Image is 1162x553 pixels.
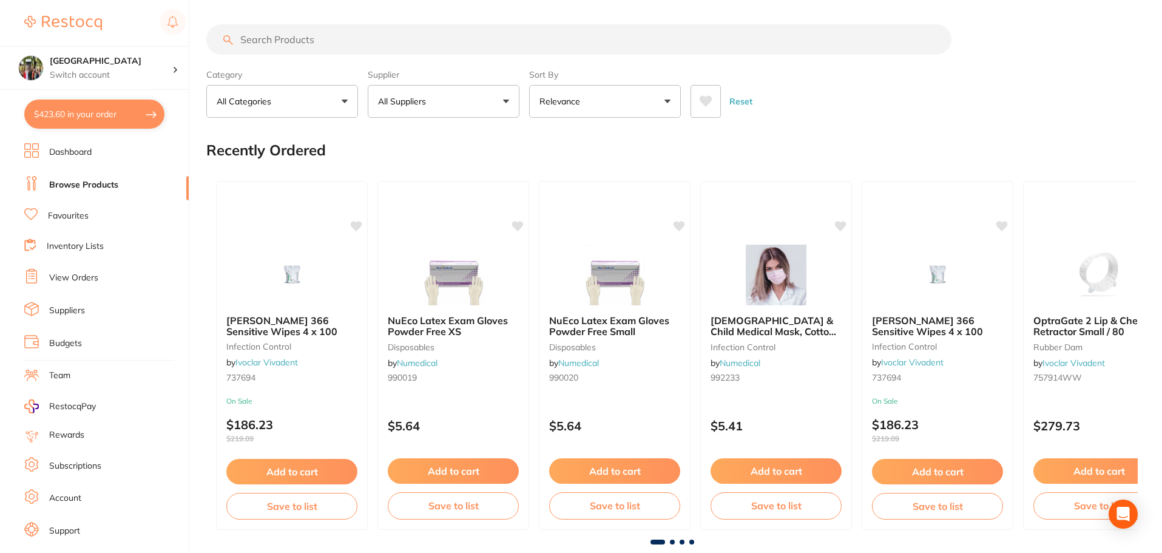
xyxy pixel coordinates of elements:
b: NuEco Latex Exam Gloves Powder Free XS [388,315,519,338]
img: Wanneroo Dental Centre [19,56,43,80]
a: View Orders [49,272,98,284]
span: by [549,358,599,368]
p: Switch account [50,69,172,81]
b: NuEco Latex Exam Gloves Powder Free Small [549,315,680,338]
p: $186.23 [226,418,357,443]
p: All Categories [217,95,276,107]
a: Ivoclar Vivadent [235,357,298,368]
button: Add to cart [226,459,357,484]
span: $219.09 [872,435,1003,443]
a: Browse Products [49,179,118,191]
button: Save to list [388,492,519,519]
img: Durr FD 366 Sensitive Wipes 4 x 100 [252,245,331,305]
span: by [872,357,944,368]
p: $186.23 [872,418,1003,443]
small: infection control [226,342,357,351]
a: Ivoclar Vivadent [1042,358,1105,368]
h2: Recently Ordered [206,142,326,159]
a: Budgets [49,338,82,350]
small: disposables [388,342,519,352]
small: 990019 [388,373,519,382]
button: All Categories [206,85,358,118]
span: by [711,358,760,368]
img: NuEco Latex Exam Gloves Powder Free XS [414,245,493,305]
a: RestocqPay [24,399,96,413]
button: Save to list [872,493,1003,520]
h4: Wanneroo Dental Centre [50,55,172,67]
button: Save to list [549,492,680,519]
a: Numedical [397,358,437,368]
a: Rewards [49,429,84,441]
label: Category [206,69,358,80]
a: Favourites [48,210,89,222]
span: by [388,358,437,368]
small: 990020 [549,373,680,382]
button: Relevance [529,85,681,118]
a: Numedical [720,358,760,368]
a: Team [49,370,70,382]
b: Durr FD 366 Sensitive Wipes 4 x 100 [226,315,357,338]
button: Add to cart [711,458,842,484]
p: $5.41 [711,419,842,433]
a: Ivoclar Vivadent [881,357,944,368]
a: Numedical [558,358,599,368]
a: Subscriptions [49,460,101,472]
small: 992233 [711,373,842,382]
div: Open Intercom Messenger [1109,500,1138,529]
small: 737694 [226,373,357,382]
button: $423.60 in your order [24,100,164,129]
input: Search Products [206,24,951,55]
img: Restocq Logo [24,16,102,30]
button: All Suppliers [368,85,519,118]
label: Sort By [529,69,681,80]
small: On Sale [872,397,1003,405]
span: RestocqPay [49,401,96,413]
a: Account [49,492,81,504]
small: 737694 [872,373,1003,382]
button: Save to list [711,492,842,519]
a: Restocq Logo [24,9,102,37]
span: by [1033,358,1105,368]
img: RestocqPay [24,399,39,413]
p: Relevance [539,95,585,107]
button: Add to cart [549,458,680,484]
small: infection control [711,342,842,352]
button: Add to cart [388,458,519,484]
p: $5.64 [388,419,519,433]
a: Suppliers [49,305,85,317]
p: All Suppliers [378,95,431,107]
p: $5.64 [549,419,680,433]
a: Inventory Lists [47,240,104,253]
small: infection control [872,342,1003,351]
img: NuEco Latex Exam Gloves Powder Free Small [575,245,654,305]
small: On Sale [226,397,357,405]
img: OptraGate 2 Lip & Cheek Retractor Small / 80 [1059,245,1138,305]
small: disposables [549,342,680,352]
a: Dashboard [49,146,92,158]
img: Durr FD 366 Sensitive Wipes 4 x 100 [898,245,977,305]
b: Durr FD 366 Sensitive Wipes 4 x 100 [872,315,1003,338]
span: by [226,357,298,368]
button: Reset [726,85,756,118]
label: Supplier [368,69,519,80]
img: Lady & Child Medical Mask, Cotton Inner Layer, 3-Ply [737,245,816,305]
span: $219.09 [226,435,357,443]
b: Lady & Child Medical Mask, Cotton Inner Layer, 3-Ply [711,315,842,338]
button: Save to list [226,493,357,520]
button: Add to cart [872,459,1003,484]
a: Support [49,525,80,537]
